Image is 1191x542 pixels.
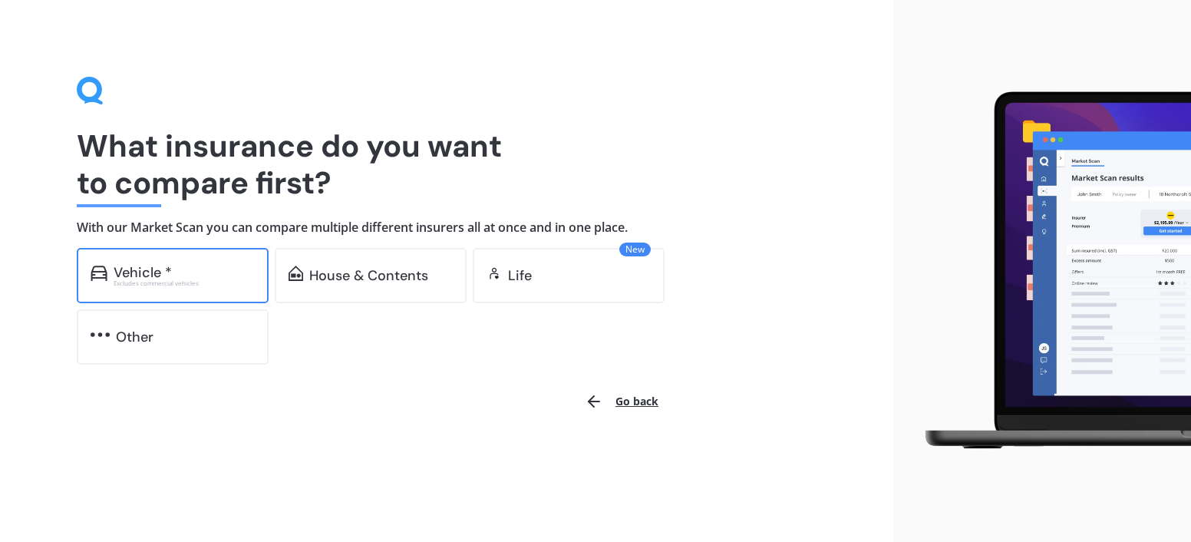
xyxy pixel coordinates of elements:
img: laptop.webp [906,84,1191,458]
img: home-and-contents.b802091223b8502ef2dd.svg [289,266,303,281]
div: Vehicle * [114,265,172,280]
div: Other [116,329,153,345]
h4: With our Market Scan you can compare multiple different insurers all at once and in one place. [77,220,817,236]
button: Go back [576,383,668,420]
div: Excludes commercial vehicles [114,280,255,286]
div: House & Contents [309,268,428,283]
div: Life [508,268,532,283]
img: car.f15378c7a67c060ca3f3.svg [91,266,107,281]
span: New [619,243,651,256]
img: other.81dba5aafe580aa69f38.svg [91,327,110,342]
h1: What insurance do you want to compare first? [77,127,817,201]
img: life.f720d6a2d7cdcd3ad642.svg [487,266,502,281]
